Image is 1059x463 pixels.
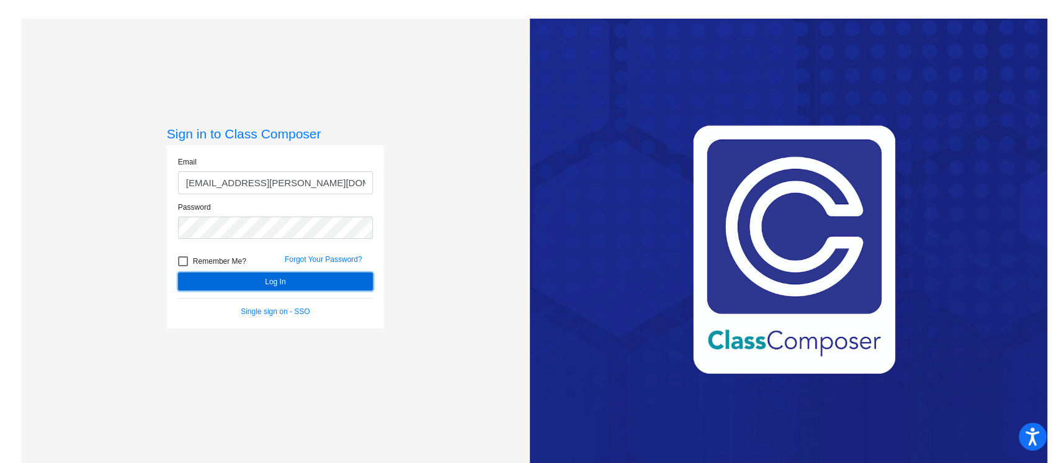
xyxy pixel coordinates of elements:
[167,126,384,142] h3: Sign in to Class Composer
[178,272,373,290] button: Log In
[178,202,211,213] label: Password
[178,156,197,168] label: Email
[285,255,362,264] a: Forgot Your Password?
[193,254,246,269] span: Remember Me?
[241,307,310,316] a: Single sign on - SSO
